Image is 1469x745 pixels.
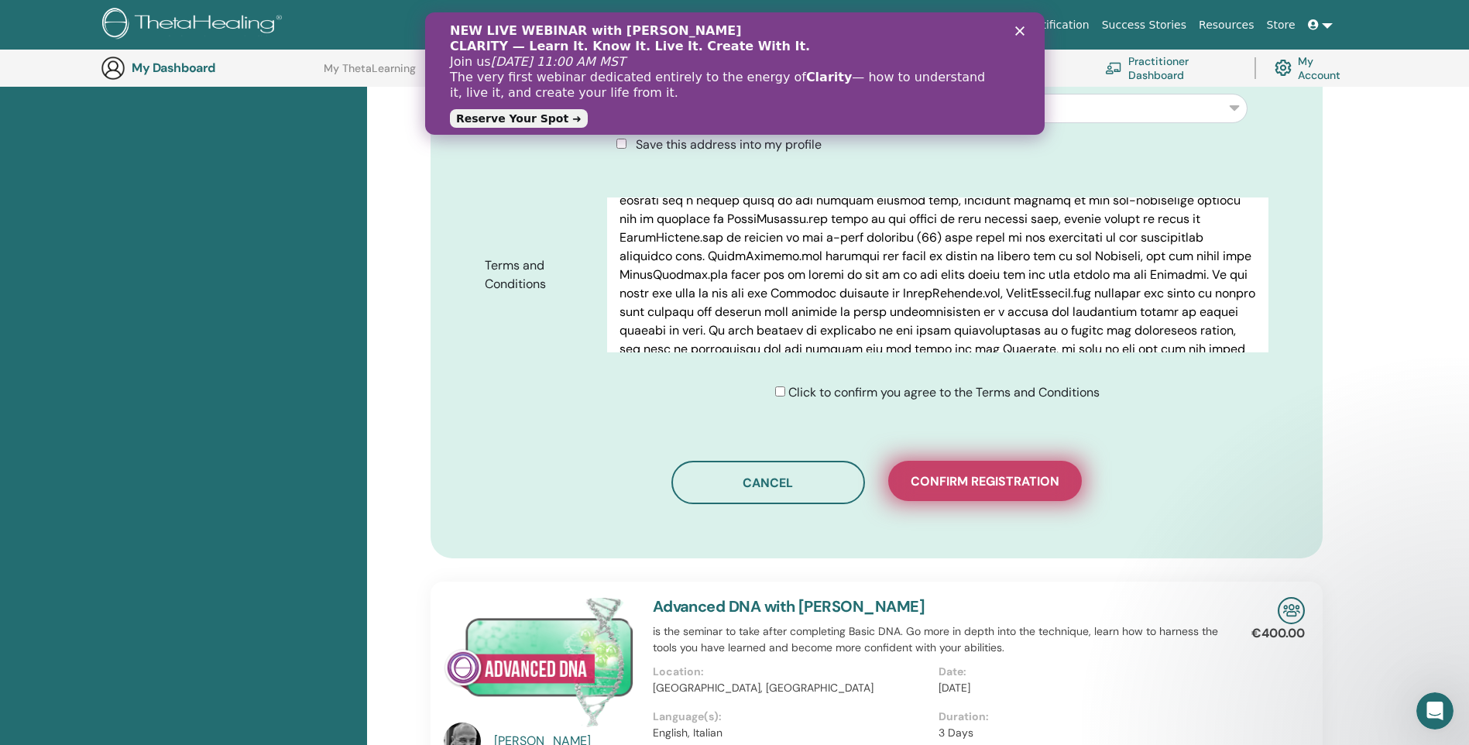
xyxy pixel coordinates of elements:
p: Date: [939,664,1215,680]
p: Loremip dolor sit ametcons ad ElitsEddoeiu.tem Inci ut l Etdolor ma aliquaen Adminimveniam qui No... [620,117,1255,377]
button: Cancel [671,461,865,504]
a: Store [1261,11,1302,39]
p: €400.00 [1251,624,1305,643]
label: Terms and Conditions [473,251,608,299]
a: About [850,11,894,39]
a: Resources [1193,11,1261,39]
span: Cancel [743,475,793,491]
p: 3 Days [939,725,1215,741]
a: Success Stories [1096,11,1193,39]
img: Advanced DNA [444,597,634,727]
iframe: Intercom live chat banner [425,12,1045,135]
p: Language(s): [653,709,929,725]
a: Advanced DNA with [PERSON_NAME] [653,596,925,616]
p: [GEOGRAPHIC_DATA], [GEOGRAPHIC_DATA] [653,680,929,696]
p: English, Italian [653,725,929,741]
p: is the seminar to take after completing Basic DNA. Go more in depth into the technique, learn how... [653,623,1224,656]
button: Confirm registration [888,461,1082,501]
a: Certification [1017,11,1095,39]
span: Confirm registration [911,473,1059,489]
img: logo.png [102,8,287,43]
a: My ThetaLearning [324,62,416,87]
div: Chiudi [590,14,606,23]
p: Location: [653,664,929,680]
a: Practitioner Dashboard [1105,51,1236,85]
h3: My Dashboard [132,60,287,75]
img: generic-user-icon.jpg [101,56,125,81]
img: cog.svg [1275,56,1292,80]
a: Courses & Seminars [895,11,1018,39]
a: My Account [1275,51,1353,85]
span: Save this address into my profile [636,136,822,153]
iframe: Intercom live chat [1416,692,1454,730]
p: Duration: [939,709,1215,725]
img: In-Person Seminar [1278,597,1305,624]
p: [DATE] [939,680,1215,696]
span: Click to confirm you agree to the Terms and Conditions [788,384,1100,400]
img: chalkboard-teacher.svg [1105,62,1122,74]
